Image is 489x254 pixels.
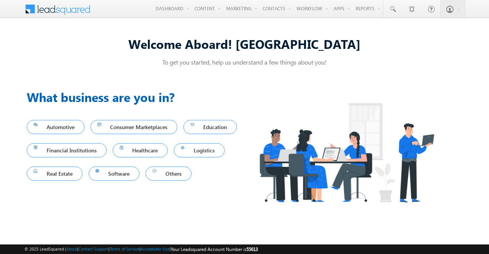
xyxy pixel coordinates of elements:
[27,88,244,106] h3: What business are you in?
[78,246,108,251] a: Contact Support
[190,122,230,132] span: Education
[97,122,171,132] span: Consumer Marketplaces
[66,246,77,251] a: About
[34,145,100,155] span: Financial Institutions
[171,246,258,252] span: Your Leadsquared Account Number is
[152,168,185,179] span: Others
[244,88,449,217] img: Industry.png
[24,246,258,253] span: © 2025 LeadSquared | | | | |
[27,58,462,66] p: To get you started, help us understand a few things about you!
[34,168,76,179] span: Real Estate
[27,36,462,52] div: Welcome Aboard! [GEOGRAPHIC_DATA]
[96,168,133,179] span: Software
[34,122,78,132] span: Automotive
[246,246,258,252] span: 55613
[120,145,161,155] span: Healthcare
[141,246,170,251] a: Acceptable Use
[181,145,218,155] span: Logistics
[110,246,139,251] a: Terms of Service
